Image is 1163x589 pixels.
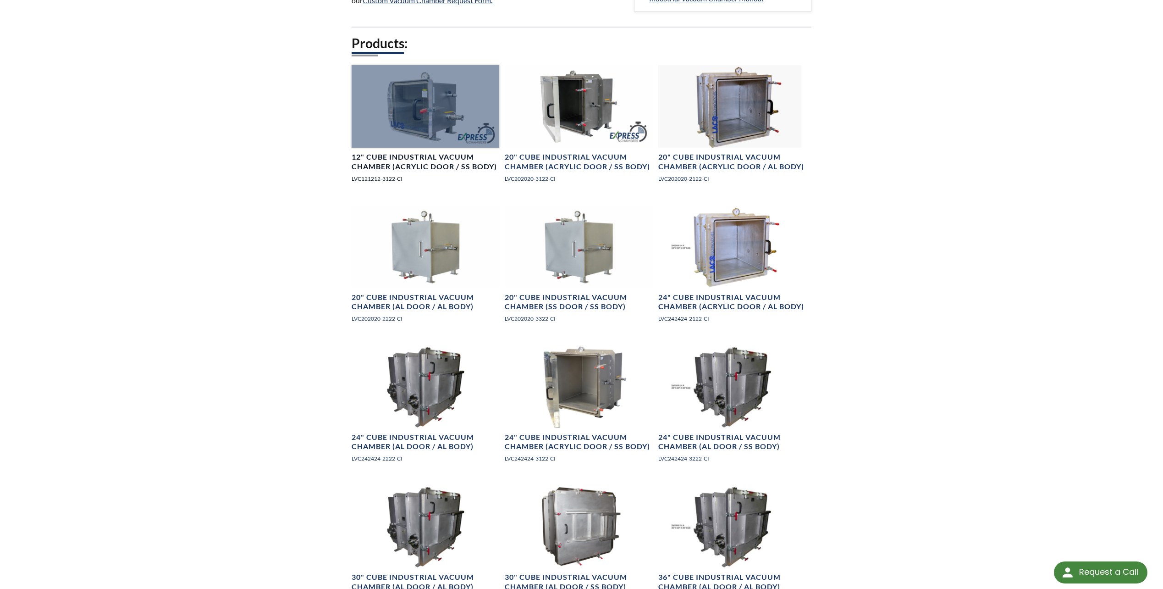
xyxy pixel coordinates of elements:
[505,152,652,172] h4: 20" Cube Industrial Vacuum Chamber (Acrylic Door / SS Body)
[658,205,806,330] a: LVC242424-2122-CI Front View24" Cube Industrial Vacuum Chamber (Acrylic Door / AL Body)LVC242424-...
[1079,561,1138,583] div: Request a Call
[505,433,652,452] h4: 24" Cube Industrial Vacuum Chamber (Acrylic Door / SS Body)
[658,345,806,470] a: Cube Vacuum Chamber with Hinged Door, left side angle view24" Cube Industrial Vacuum Chamber (AL ...
[505,314,652,323] p: LVC202020-3322-CI
[352,433,499,452] h4: 24" Cube Industrial Vacuum Chamber (AL Door / AL Body)
[352,152,499,172] h4: 12" Cube Industrial Vacuum Chamber (Acrylic Door / SS Body)
[505,65,652,190] a: LVC202020-3122-CI Express Chamber20" Cube Industrial Vacuum Chamber (Acrylic Door / SS Body)LVC20...
[352,293,499,312] h4: 20" Cube Industrial Vacuum Chamber (AL Door / AL Body)
[658,293,806,312] h4: 24" Cube Industrial Vacuum Chamber (Acrylic Door / AL Body)
[658,314,806,323] p: LVC242424-2122-CI
[352,65,499,190] a: LVC121212-3122-CI Express Chamber, right side angled view12" Cube Industrial Vacuum Chamber (Acry...
[505,293,652,312] h4: 20" Cube Industrial Vacuum Chamber (SS Door / SS Body)
[658,152,806,172] h4: 20" Cube Industrial Vacuum Chamber (Acrylic Door / AL Body)
[658,174,806,183] p: LVC202020-2122-CI
[658,433,806,452] h4: 24" Cube Industrial Vacuum Chamber (AL Door / SS Body)
[352,35,811,52] h2: Products:
[505,345,652,470] a: Cubed Chamber, open door24" Cube Industrial Vacuum Chamber (Acrylic Door / SS Body)LVC242424-3122-CI
[505,454,652,463] p: LVC242424-3122-CI
[352,314,499,323] p: LVC202020-2222-CI
[1060,565,1075,580] img: round button
[352,205,499,330] a: 20" Aluminum Cube Vacuum Chamber, right side angled view20" Cube Industrial Vacuum Chamber (AL Do...
[658,454,806,463] p: LVC242424-3222-CI
[505,174,652,183] p: LVC202020-3122-CI
[1054,561,1147,583] div: Request a Call
[505,205,652,330] a: LVC202020-3322-CI, Aluminum Door and Body, right side angled view20" Cube Industrial Vacuum Chamb...
[352,345,499,470] a: Aluminum Cube Vacuum Chamber, left side angle view24" Cube Industrial Vacuum Chamber (AL Door / A...
[658,65,806,190] a: 20" Cube Industrial Vacuum Chamber with Acrylic Lid, front view20" Cube Industrial Vacuum Chamber...
[352,454,499,463] p: LVC242424-2222-CI
[352,174,499,183] p: LVC121212-3122-CI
